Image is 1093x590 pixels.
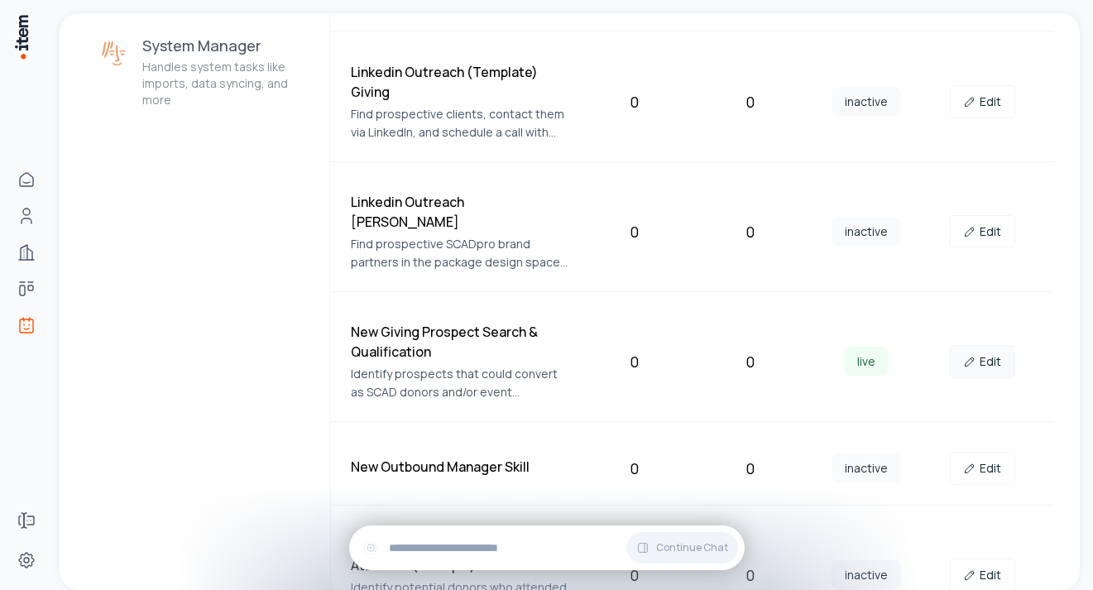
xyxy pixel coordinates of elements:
[10,199,43,233] a: People
[949,215,1015,248] a: Edit
[656,541,728,554] span: Continue Chat
[86,22,320,122] button: System ManagerSystem ManagerHandles system tasks like imports, data syncing, and more
[10,272,43,305] a: Deals
[832,453,901,482] span: inactive
[10,163,43,196] a: Home
[142,36,307,55] h3: System Manager
[142,59,307,108] p: Handles system tasks like imports, data syncing, and more
[844,347,889,376] span: live
[10,236,43,269] a: Companies
[351,235,569,271] p: Find prospective SCADpro brand partners in the package design space. Please prioritize anyone who...
[349,525,745,570] div: Continue Chat
[832,217,901,246] span: inactive
[626,532,738,564] button: Continue Chat
[583,457,686,480] div: 0
[583,220,686,243] div: 0
[351,322,569,362] h4: New Giving Prospect Search & Qualification
[351,535,569,575] h4: Savannah Film Festival Attendee (example)
[10,544,43,577] a: Settings
[949,452,1015,485] a: Edit
[699,564,802,587] div: 0
[583,90,686,113] div: 0
[13,13,30,60] img: Item Brain Logo
[699,457,802,480] div: 0
[99,39,129,69] img: System Manager
[10,504,43,537] a: Forms
[832,560,901,589] span: inactive
[583,564,686,587] div: 0
[583,350,686,373] div: 0
[351,192,569,232] h4: Linkedin Outreach [PERSON_NAME]
[699,90,802,113] div: 0
[351,62,569,102] h4: Linkedin Outreach (Template) Giving
[351,365,569,401] p: Identify prospects that could convert as SCAD donors and/or event sponsors.
[10,309,43,342] a: Agents
[699,350,802,373] div: 0
[949,85,1015,118] a: Edit
[351,105,569,142] p: Find prospective clients, contact them via LinkedIn, and schedule a call with the team.
[351,457,569,477] h4: New Outbound Manager Skill
[832,87,901,116] span: inactive
[699,220,802,243] div: 0
[949,345,1015,378] a: Edit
